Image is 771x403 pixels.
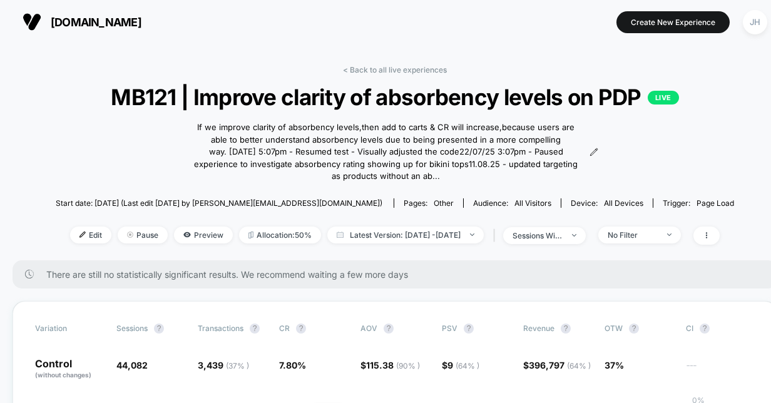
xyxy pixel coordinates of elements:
p: LIVE [648,91,679,105]
div: Trigger: [663,198,734,208]
img: Visually logo [23,13,41,31]
img: edit [79,232,86,238]
span: $ [442,360,479,370]
button: [DOMAIN_NAME] [19,12,145,32]
div: No Filter [608,230,658,240]
span: 3,439 [198,360,249,370]
span: Preview [174,227,233,243]
span: AOV [360,324,377,333]
span: OTW [605,324,673,334]
span: $ [523,360,591,370]
span: Transactions [198,324,243,333]
button: ? [296,324,306,334]
span: Latest Version: [DATE] - [DATE] [327,227,484,243]
div: sessions with impression [513,231,563,240]
div: JH [743,10,767,34]
span: 115.38 [366,360,420,370]
button: ? [154,324,164,334]
span: 396,797 [529,360,591,370]
img: end [667,233,671,236]
button: ? [250,324,260,334]
button: JH [739,9,771,35]
span: ( 64 % ) [456,361,479,370]
span: Pause [118,227,168,243]
span: PSV [442,324,457,333]
span: Page Load [697,198,734,208]
button: ? [384,324,394,334]
span: Edit [70,227,111,243]
span: 9 [447,360,479,370]
span: All Visitors [514,198,551,208]
button: ? [700,324,710,334]
span: CI [686,324,755,334]
div: Audience: [473,198,551,208]
p: Control [35,359,104,380]
span: ( 37 % ) [226,361,249,370]
img: calendar [337,232,344,238]
button: ? [629,324,639,334]
button: ? [561,324,571,334]
div: Pages: [404,198,454,208]
span: Sessions [116,324,148,333]
span: all devices [604,198,643,208]
span: Variation [35,324,104,334]
span: Start date: [DATE] (Last edit [DATE] by [PERSON_NAME][EMAIL_ADDRESS][DOMAIN_NAME]) [56,198,382,208]
span: ( 90 % ) [396,361,420,370]
span: MB121 | Improve clarity of absorbency levels on PDP [89,84,700,110]
img: end [127,232,133,238]
img: end [572,234,576,237]
span: | [490,227,503,245]
span: Revenue [523,324,554,333]
button: Create New Experience [616,11,730,33]
img: rebalance [248,232,253,238]
span: There are still no statistically significant results. We recommend waiting a few more days [46,269,752,280]
span: 44,082 [116,360,148,370]
button: ? [464,324,474,334]
span: [DOMAIN_NAME] [51,16,141,29]
span: If we improve clarity of absorbency levels,then add to carts & CR will increase,because users are... [191,121,580,183]
img: end [470,233,474,236]
span: --- [686,362,755,380]
span: ( 64 % ) [567,361,591,370]
span: Device: [561,198,653,208]
a: < Back to all live experiences [343,65,447,74]
span: 37% [605,360,624,370]
span: $ [360,360,420,370]
span: other [434,198,454,208]
span: Allocation: 50% [239,227,321,243]
span: (without changes) [35,371,91,379]
span: CR [279,324,290,333]
span: 7.80 % [279,360,306,370]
